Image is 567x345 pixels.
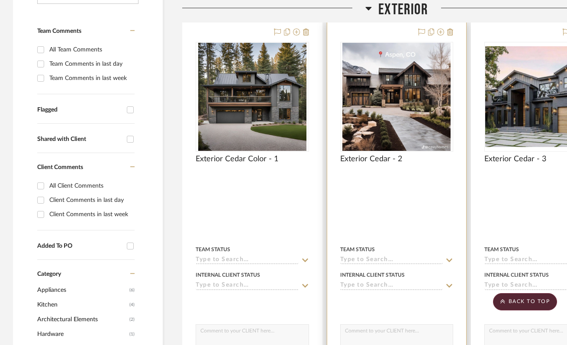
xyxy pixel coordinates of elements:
[196,271,260,279] div: Internal Client Status
[484,246,519,253] div: Team Status
[493,293,557,310] scroll-to-top-button: BACK TO TOP
[37,28,81,34] span: Team Comments
[484,154,546,164] span: Exterior Cedar - 3
[37,297,127,312] span: Kitchen
[342,43,451,151] img: Exterior Cedar - 2
[340,246,375,253] div: Team Status
[196,256,299,265] input: Type to Search…
[37,271,61,278] span: Category
[129,327,135,341] span: (1)
[340,271,405,279] div: Internal Client Status
[129,313,135,326] span: (2)
[196,246,230,253] div: Team Status
[37,312,127,327] span: Architectural Elements
[49,57,132,71] div: Team Comments in last day
[341,42,453,151] div: 0
[340,282,443,290] input: Type to Search…
[129,298,135,312] span: (4)
[49,208,132,221] div: Client Comments in last week
[49,43,132,57] div: All Team Comments
[37,283,127,297] span: Appliances
[49,179,132,193] div: All Client Comments
[196,154,278,164] span: Exterior Cedar Color - 1
[198,43,306,151] img: Exterior Cedar Color - 1
[484,271,549,279] div: Internal Client Status
[37,164,83,170] span: Client Comments
[37,327,127,342] span: Hardware
[49,71,132,85] div: Team Comments in last week
[37,106,122,114] div: Flagged
[340,154,402,164] span: Exterior Cedar - 2
[196,282,299,290] input: Type to Search…
[49,193,132,207] div: Client Comments in last day
[129,283,135,297] span: (6)
[37,243,122,250] div: Added To PO
[37,136,122,143] div: Shared with Client
[340,256,443,265] input: Type to Search…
